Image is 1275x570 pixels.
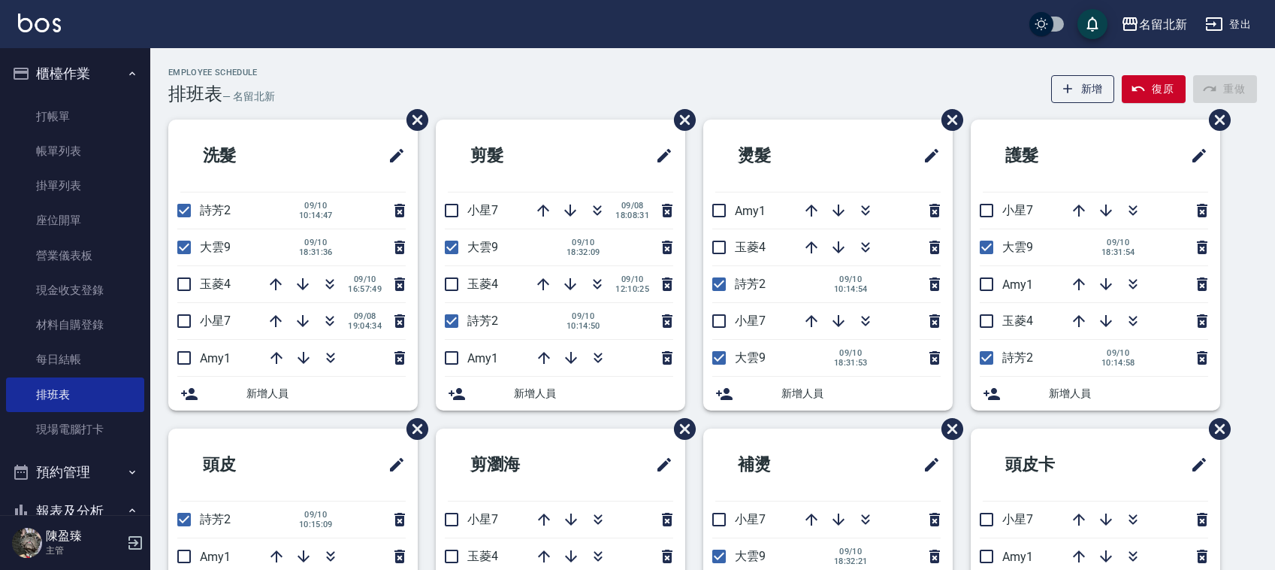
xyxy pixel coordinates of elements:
[735,512,766,526] span: 小星7
[222,89,275,105] h6: — 名留北新
[1002,350,1033,365] span: 詩芳2
[6,54,144,93] button: 櫃檯作業
[246,386,406,402] span: 新增人員
[379,447,406,483] span: 修改班表的標題
[735,240,766,254] span: 玉菱4
[735,314,766,328] span: 小星7
[6,453,144,492] button: 預約管理
[615,274,649,284] span: 09/10
[168,83,222,105] h3: 排班表
[436,377,685,411] div: 新增人員
[1198,98,1233,142] span: 刪除班表
[395,98,431,142] span: 刪除班表
[299,520,333,529] span: 10:15:09
[18,14,61,32] img: Logo
[467,203,498,217] span: 小星7
[348,284,382,294] span: 16:57:49
[348,321,382,331] span: 19:04:34
[467,277,498,291] span: 玉菱4
[1002,203,1033,217] span: 小星7
[834,358,868,368] span: 18:31:53
[834,274,868,284] span: 09/10
[348,274,382,284] span: 09/10
[6,492,144,531] button: 報表及分析
[834,348,868,358] span: 09/10
[1101,238,1135,247] span: 09/10
[1101,348,1135,358] span: 09/10
[930,407,965,451] span: 刪除班表
[646,447,673,483] span: 修改班表的標題
[566,238,600,247] span: 09/10
[1181,138,1208,174] span: 修改班表的標題
[566,247,600,257] span: 18:32:09
[615,284,649,294] span: 12:10:25
[6,308,144,342] a: 材料自購登錄
[983,438,1129,492] h2: 頭皮卡
[168,68,275,77] h2: Employee Schedule
[930,98,965,142] span: 刪除班表
[467,351,498,365] span: Amy1
[834,547,868,556] span: 09/10
[1115,9,1193,40] button: 名留北新
[200,314,231,328] span: 小星7
[646,138,673,174] span: 修改班表的標題
[615,211,649,220] span: 18:08:31
[1051,75,1115,103] button: 新增
[6,412,144,447] a: 現場電腦打卡
[299,211,333,220] span: 10:14:47
[663,98,698,142] span: 刪除班表
[834,284,868,294] span: 10:14:54
[703,377,953,411] div: 新增人員
[467,512,498,526] span: 小星7
[715,129,854,183] h2: 燙髮
[1139,15,1187,34] div: 名留北新
[299,510,333,520] span: 09/10
[299,247,333,257] span: 18:31:36
[1199,11,1257,38] button: 登出
[46,529,122,544] h5: 陳盈臻
[348,311,382,321] span: 09/08
[914,447,941,483] span: 修改班表的標題
[514,386,673,402] span: 新增人員
[6,273,144,308] a: 現金收支登錄
[1002,314,1033,328] span: 玉菱4
[180,129,319,183] h2: 洗髮
[663,407,698,451] span: 刪除班表
[180,438,319,492] h2: 頭皮
[6,99,144,134] a: 打帳單
[735,204,766,218] span: Amy1
[12,528,42,558] img: Person
[6,377,144,412] a: 排班表
[1077,9,1107,39] button: save
[299,201,333,211] span: 09/10
[395,407,431,451] span: 刪除班表
[200,351,231,365] span: Amy1
[6,342,144,377] a: 每日結帳
[379,138,406,174] span: 修改班表的標題
[715,438,854,492] h2: 補燙
[299,238,333,247] span: 09/10
[168,377,418,411] div: 新增人員
[971,377,1220,411] div: 新增人員
[448,438,594,492] h2: 剪瀏海
[1122,75,1186,103] button: 復原
[566,321,600,331] span: 10:14:50
[6,168,144,203] a: 掛單列表
[200,512,231,526] span: 詩芳2
[6,238,144,273] a: 營業儀表板
[448,129,586,183] h2: 剪髮
[615,201,649,211] span: 09/08
[6,203,144,238] a: 座位開單
[46,544,122,557] p: 主管
[1002,277,1033,292] span: Amy1
[467,314,498,328] span: 詩芳2
[1002,240,1033,254] span: 大雲9
[467,549,498,563] span: 玉菱4
[1181,447,1208,483] span: 修改班表的標題
[735,277,766,291] span: 詩芳2
[1101,358,1135,368] span: 10:14:58
[1049,386,1208,402] span: 新增人員
[914,138,941,174] span: 修改班表的標題
[1101,247,1135,257] span: 18:31:54
[200,277,231,291] span: 玉菱4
